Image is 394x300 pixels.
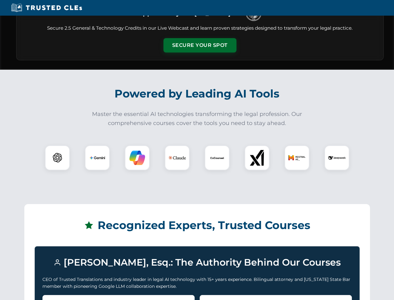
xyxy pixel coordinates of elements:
[90,150,105,166] img: Gemini Logo
[245,145,270,170] div: xAI
[328,149,346,167] img: DeepSeek Logo
[88,110,306,128] p: Master the essential AI technologies transforming the legal profession. Our comprehensive courses...
[249,150,265,166] img: xAI Logo
[85,145,110,170] div: Gemini
[205,145,230,170] div: CoCounsel
[42,254,352,271] h3: [PERSON_NAME], Esq.: The Authority Behind Our Courses
[24,83,370,105] h2: Powered by Leading AI Tools
[45,145,70,170] div: ChatGPT
[35,214,360,236] h2: Recognized Experts, Trusted Courses
[165,145,190,170] div: Claude
[48,149,66,167] img: ChatGPT Logo
[324,145,349,170] div: DeepSeek
[129,150,145,166] img: Copilot Logo
[209,150,225,166] img: CoCounsel Logo
[24,25,376,32] p: Secure 2.5 General & Technology Credits in our Live Webcast and learn proven strategies designed ...
[163,38,236,52] button: Secure Your Spot
[9,3,84,12] img: Trusted CLEs
[42,276,352,290] p: CEO of Trusted Translations and industry leader in legal AI technology with 15+ years experience....
[125,145,150,170] div: Copilot
[168,149,186,167] img: Claude Logo
[288,149,306,167] img: Mistral AI Logo
[285,145,309,170] div: Mistral AI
